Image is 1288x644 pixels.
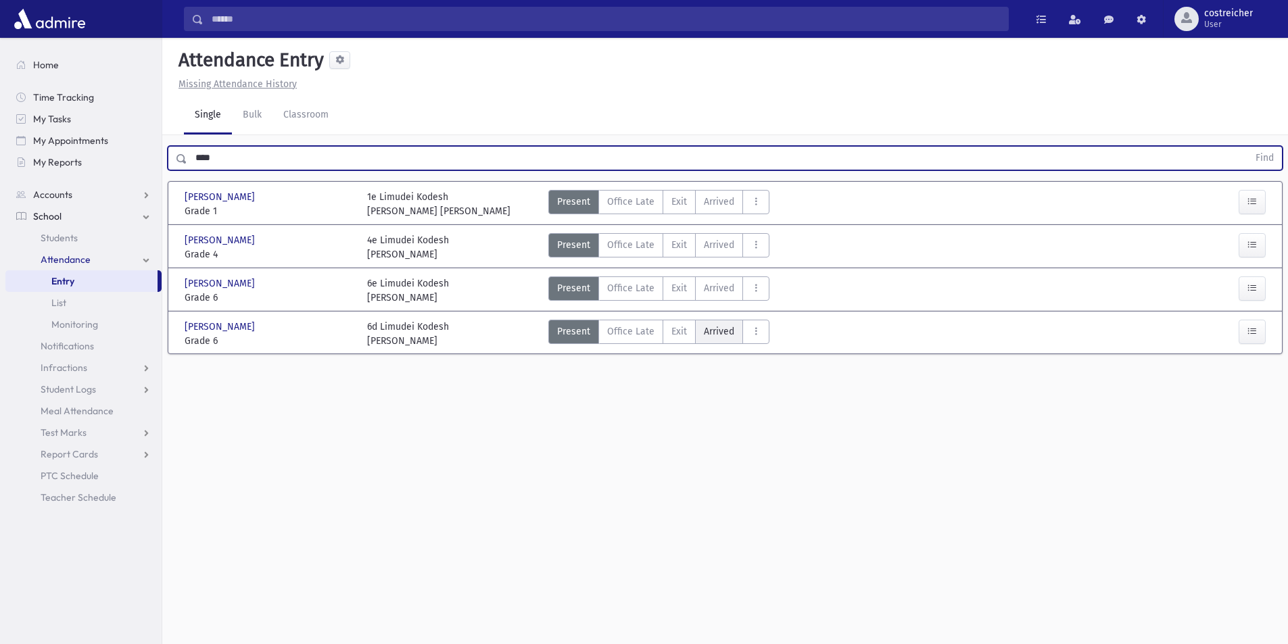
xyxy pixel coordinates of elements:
span: School [33,210,62,222]
div: AttTypes [548,190,769,218]
span: Grade 6 [185,334,354,348]
a: Missing Attendance History [173,78,297,90]
span: Grade 4 [185,247,354,262]
span: Time Tracking [33,91,94,103]
span: Student Logs [41,383,96,395]
h5: Attendance Entry [173,49,324,72]
span: [PERSON_NAME] [185,233,258,247]
span: Arrived [704,324,734,339]
span: Present [557,281,590,295]
span: My Tasks [33,113,71,125]
span: User [1204,19,1253,30]
a: PTC Schedule [5,465,162,487]
a: Notifications [5,335,162,357]
div: 4e Limudei Kodesh [PERSON_NAME] [367,233,449,262]
input: Search [204,7,1008,31]
div: AttTypes [548,276,769,305]
span: Infractions [41,362,87,374]
a: Classroom [272,97,339,134]
span: Present [557,195,590,209]
a: Test Marks [5,422,162,443]
span: Office Late [607,281,654,295]
u: Missing Attendance History [178,78,297,90]
a: Attendance [5,249,162,270]
span: PTC Schedule [41,470,99,482]
span: Report Cards [41,448,98,460]
img: AdmirePro [11,5,89,32]
a: Bulk [232,97,272,134]
span: Attendance [41,253,91,266]
a: Entry [5,270,158,292]
span: [PERSON_NAME] [185,276,258,291]
div: AttTypes [548,320,769,348]
span: Test Marks [41,426,87,439]
span: Grade 1 [185,204,354,218]
span: Present [557,238,590,252]
a: Teacher Schedule [5,487,162,508]
span: [PERSON_NAME] [185,320,258,334]
span: Arrived [704,238,734,252]
a: Home [5,54,162,76]
div: 6e Limudei Kodesh [PERSON_NAME] [367,276,449,305]
span: Meal Attendance [41,405,114,417]
a: Single [184,97,232,134]
a: My Appointments [5,130,162,151]
span: List [51,297,66,309]
span: My Appointments [33,134,108,147]
span: Exit [671,195,687,209]
span: Exit [671,238,687,252]
a: School [5,205,162,227]
button: Find [1247,147,1282,170]
span: Students [41,232,78,244]
a: Meal Attendance [5,400,162,422]
span: Office Late [607,238,654,252]
a: Report Cards [5,443,162,465]
a: Accounts [5,184,162,205]
span: Accounts [33,189,72,201]
a: Students [5,227,162,249]
span: Grade 6 [185,291,354,305]
a: Time Tracking [5,86,162,108]
span: Office Late [607,195,654,209]
span: costreicher [1204,8,1253,19]
a: My Tasks [5,108,162,130]
a: List [5,292,162,314]
div: AttTypes [548,233,769,262]
a: Student Logs [5,378,162,400]
span: [PERSON_NAME] [185,190,258,204]
span: Notifications [41,340,94,352]
a: Monitoring [5,314,162,335]
span: Entry [51,275,74,287]
span: Home [33,59,59,71]
span: Arrived [704,281,734,295]
span: Arrived [704,195,734,209]
div: 1e Limudei Kodesh [PERSON_NAME] [PERSON_NAME] [367,190,510,218]
span: Exit [671,281,687,295]
span: Exit [671,324,687,339]
a: My Reports [5,151,162,173]
span: Teacher Schedule [41,491,116,503]
span: Monitoring [51,318,98,330]
span: My Reports [33,156,82,168]
span: Present [557,324,590,339]
div: 6d Limudei Kodesh [PERSON_NAME] [367,320,449,348]
a: Infractions [5,357,162,378]
span: Office Late [607,324,654,339]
